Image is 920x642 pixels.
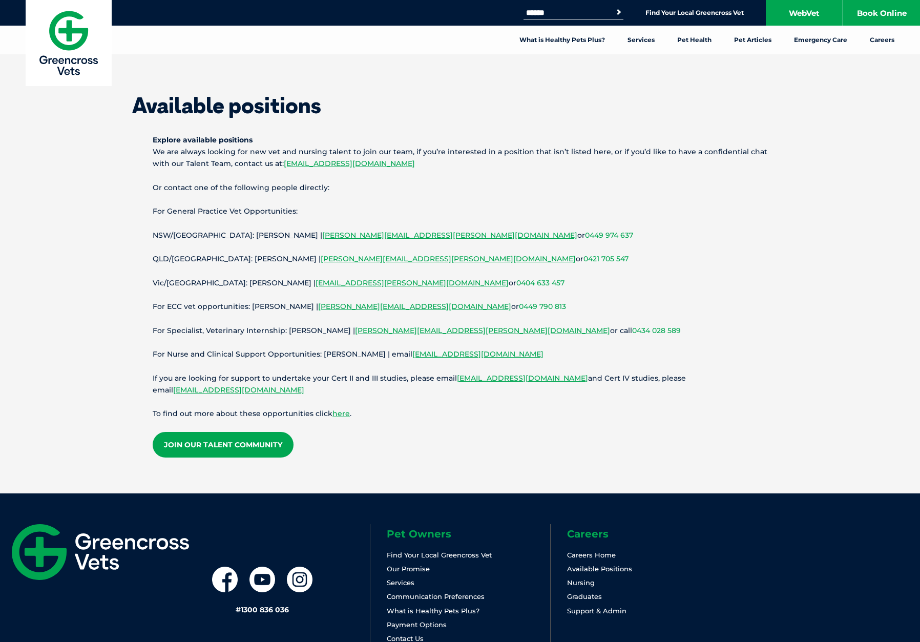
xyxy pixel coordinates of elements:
[355,326,610,335] a: [PERSON_NAME][EMAIL_ADDRESS][PERSON_NAME][DOMAIN_NAME]
[322,231,577,240] a: [PERSON_NAME][EMAIL_ADDRESS][PERSON_NAME][DOMAIN_NAME]
[567,529,730,539] h6: Careers
[412,349,543,359] a: [EMAIL_ADDRESS][DOMAIN_NAME]
[173,385,304,395] a: [EMAIL_ADDRESS][DOMAIN_NAME]
[567,592,602,600] a: Graduates
[236,605,241,614] span: #
[387,551,492,559] a: Find Your Local Greencross Vet
[508,26,616,54] a: What is Healthy Pets Plus?
[153,135,253,144] strong: Explore available positions
[645,9,744,17] a: Find Your Local Greencross Vet
[153,253,767,265] p: QLD/[GEOGRAPHIC_DATA]: [PERSON_NAME] | or
[632,326,681,335] a: 0434 028 589
[153,408,767,420] p: To find out more about these opportunities click .
[616,26,666,54] a: Services
[387,565,430,573] a: Our Promise
[153,277,767,289] p: Vic/[GEOGRAPHIC_DATA]: [PERSON_NAME] | or
[457,374,588,383] a: [EMAIL_ADDRESS][DOMAIN_NAME]
[516,278,564,287] a: 0404 633 457
[614,7,624,17] button: Search
[236,605,289,614] a: #1300 836 036
[387,607,479,615] a: What is Healthy Pets Plus?
[153,134,767,170] p: We are always looking for new vet and nursing talent to join our team, if you’re interested in a ...
[387,578,414,587] a: Services
[567,578,595,587] a: Nursing
[153,325,767,337] p: For Specialist, Veterinary Internship: [PERSON_NAME] | or call
[153,205,767,217] p: For General Practice Vet Opportunities:
[153,301,767,313] p: For ECC vet opportunities: [PERSON_NAME] | or
[387,529,550,539] h6: Pet Owners
[153,348,767,360] p: For Nurse and Clinical Support Opportunities: [PERSON_NAME] | email
[153,182,767,194] p: Or contact one of the following people directly:
[153,230,767,241] p: NSW/[GEOGRAPHIC_DATA]: [PERSON_NAME] | or
[567,565,632,573] a: Available Positions
[318,302,511,311] a: [PERSON_NAME][EMAIL_ADDRESS][DOMAIN_NAME]
[387,620,447,629] a: Payment Options
[567,607,626,615] a: Support & Admin
[153,372,767,396] p: If you are looking for support to undertake your Cert II and III studies, please email and Cert I...
[132,95,788,116] h1: Available positions
[321,254,576,263] a: [PERSON_NAME][EMAIL_ADDRESS][PERSON_NAME][DOMAIN_NAME]
[723,26,783,54] a: Pet Articles
[153,432,294,458] a: Join our Talent Community
[585,231,633,240] a: 0449 974 637
[567,551,616,559] a: Careers Home
[583,254,629,263] a: 0421 705 547
[387,592,485,600] a: Communication Preferences
[284,159,415,168] a: [EMAIL_ADDRESS][DOMAIN_NAME]
[332,409,350,418] a: here
[666,26,723,54] a: Pet Health
[859,26,906,54] a: Careers
[316,278,509,287] a: [EMAIL_ADDRESS][PERSON_NAME][DOMAIN_NAME]
[519,302,566,311] a: 0449 790 813
[783,26,859,54] a: Emergency Care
